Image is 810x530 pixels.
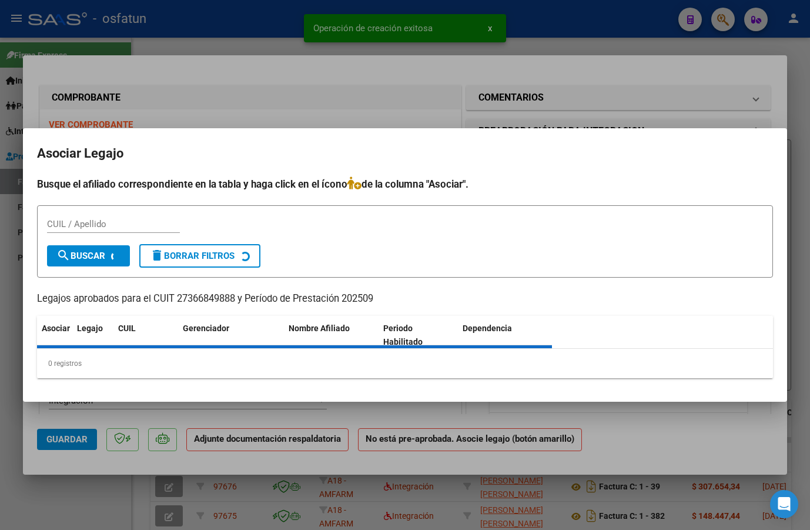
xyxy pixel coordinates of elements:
[183,324,229,333] span: Gerenciador
[56,251,105,261] span: Buscar
[37,349,773,378] div: 0 registros
[37,142,773,165] h2: Asociar Legajo
[139,244,260,268] button: Borrar Filtros
[56,248,71,262] mat-icon: search
[37,292,773,306] p: Legajos aprobados para el CUIT 27366849888 y Período de Prestación 202509
[383,324,423,346] span: Periodo Habilitado
[37,316,72,355] datatable-header-cell: Asociar
[72,316,113,355] datatable-header-cell: Legajo
[379,316,458,355] datatable-header-cell: Periodo Habilitado
[150,251,235,261] span: Borrar Filtros
[113,316,178,355] datatable-header-cell: CUIL
[77,324,103,333] span: Legajo
[47,245,130,266] button: Buscar
[37,176,773,192] h4: Busque el afiliado correspondiente en la tabla y haga click en el ícono de la columna "Asociar".
[463,324,512,333] span: Dependencia
[289,324,350,333] span: Nombre Afiliado
[770,490,798,518] div: Open Intercom Messenger
[178,316,284,355] datatable-header-cell: Gerenciador
[42,324,70,333] span: Asociar
[284,316,379,355] datatable-header-cell: Nombre Afiliado
[150,248,164,262] mat-icon: delete
[458,316,553,355] datatable-header-cell: Dependencia
[118,324,136,333] span: CUIL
